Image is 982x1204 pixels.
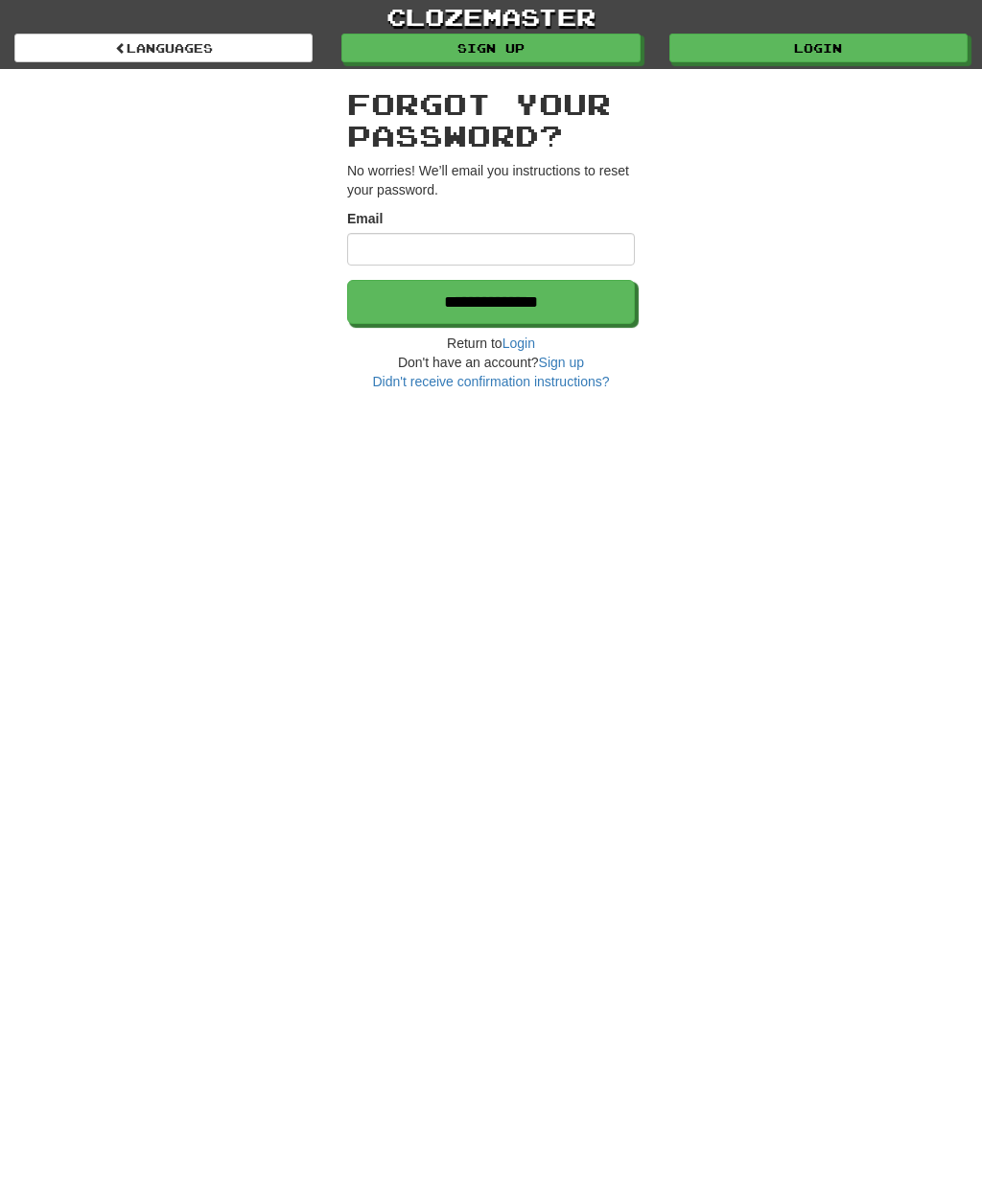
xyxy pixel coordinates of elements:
[347,161,635,199] p: No worries! We’ll email you instructions to reset your password.
[347,88,635,151] h2: Forgot your password?
[347,209,383,228] label: Email
[503,336,535,351] a: Login
[539,355,584,370] a: Sign up
[14,34,313,62] a: Languages
[341,34,640,62] a: Sign up
[347,334,635,391] div: Return to Don't have an account?
[669,34,968,62] a: Login
[372,374,609,389] a: Didn't receive confirmation instructions?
